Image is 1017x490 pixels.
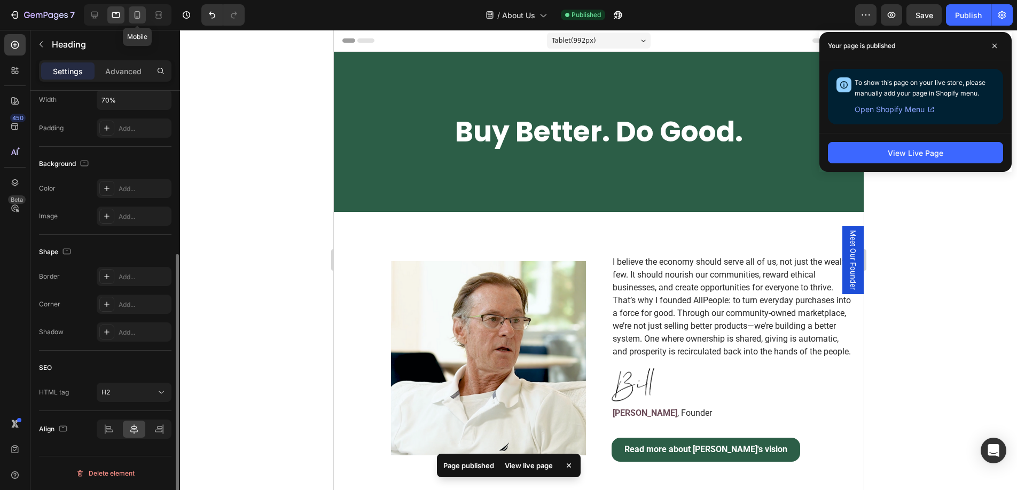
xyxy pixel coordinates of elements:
iframe: Design area [334,30,864,490]
div: Undo/Redo [201,4,245,26]
div: Delete element [76,467,135,480]
div: Width [39,95,57,105]
div: View live page [498,458,559,473]
div: Open Intercom Messenger [981,438,1006,463]
span: Tablet ( 992 px) [218,5,262,16]
button: Publish [946,4,991,26]
span: Published [572,10,601,20]
p: Read more about [PERSON_NAME]'s vision [291,412,453,428]
span: Save [916,11,933,20]
h2: Buy Better. Do Good. [66,83,464,121]
div: Add... [119,300,169,310]
button: H2 [97,383,171,402]
img: gempages_512935978566943949-86e4e782-f9cb-4f7a-ac5b-8c891ffe066a.png [57,231,252,426]
button: View Live Page [828,142,1003,163]
strong: [PERSON_NAME] [279,378,343,388]
span: / [497,10,500,21]
a: Read more about [PERSON_NAME]'s vision [278,408,466,432]
div: Corner [39,299,60,309]
p: Page published [443,460,494,471]
div: HTML tag [39,388,69,397]
div: SEO [39,363,52,373]
div: Add... [119,212,169,222]
div: Shape [39,245,73,259]
span: About Us [502,10,535,21]
div: Add... [119,328,169,337]
p: , Founder [279,377,520,390]
div: 450 [10,114,26,122]
div: Add... [119,184,169,194]
div: Border [39,272,60,281]
div: Align [39,422,69,437]
div: Image [39,211,58,221]
span: Open Shopify Menu [855,103,925,116]
div: View Live Page [888,147,943,159]
div: Color [39,184,56,193]
div: Shadow [39,327,64,337]
p: Heading [52,38,167,51]
button: 7 [4,4,80,26]
p: I believe the economy should serve all of us, not just the wealthy few. It should nourish our com... [279,226,520,328]
p: Advanced [105,66,142,77]
p: Settings [53,66,83,77]
div: Publish [955,10,982,21]
div: Add... [119,272,169,282]
div: Beta [8,195,26,204]
span: Meet Our Founder [514,200,525,260]
span: To show this page on your live store, please manually add your page in Shopify menu. [855,78,985,97]
button: Save [906,4,942,26]
div: Add... [119,124,169,133]
button: Delete element [39,465,171,482]
p: Your page is published [828,41,895,51]
div: Padding [39,123,64,133]
div: Background [39,157,91,171]
span: H2 [101,388,110,396]
input: Auto [97,90,171,109]
img: Alt Image [278,338,320,372]
p: 7 [70,9,75,21]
